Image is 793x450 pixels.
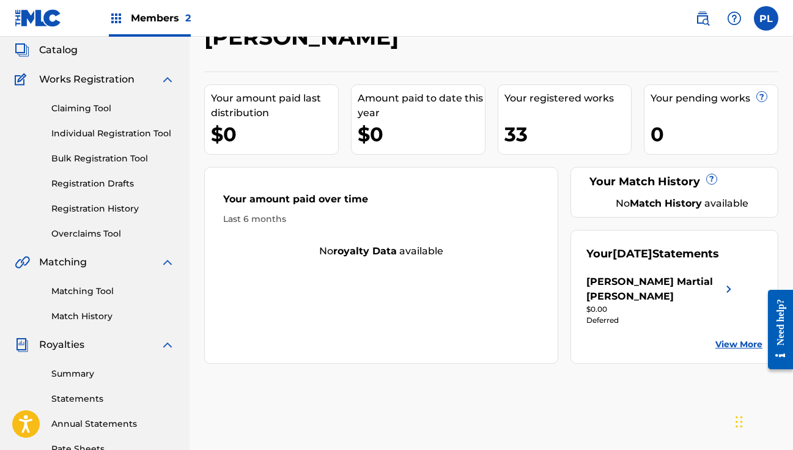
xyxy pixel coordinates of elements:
span: 2 [185,12,191,24]
div: 33 [504,120,632,148]
span: ? [707,174,717,184]
strong: royalty data [333,245,397,257]
a: Registration History [51,202,175,215]
img: MLC Logo [15,9,62,27]
a: Match History [51,310,175,323]
span: ? [757,92,767,101]
a: Claiming Tool [51,102,175,115]
a: [PERSON_NAME] Martial [PERSON_NAME]right chevron icon$0.00Deferred [586,275,736,326]
a: Public Search [690,6,715,31]
img: Catalog [15,43,29,57]
div: $0 [358,120,485,148]
div: Help [722,6,747,31]
a: Registration Drafts [51,177,175,190]
iframe: Chat Widget [732,391,793,450]
div: No available [205,244,558,259]
img: expand [160,337,175,352]
a: Statements [51,393,175,405]
img: search [695,11,710,26]
img: Works Registration [15,72,31,87]
a: Summary [51,367,175,380]
span: Matching [39,255,87,270]
span: Works Registration [39,72,135,87]
span: [DATE] [613,247,652,260]
img: help [727,11,742,26]
img: expand [160,255,175,270]
span: Royalties [39,337,84,352]
a: Matching Tool [51,285,175,298]
div: Drag [736,404,743,440]
div: Deferred [586,315,736,326]
div: Your amount paid last distribution [211,91,338,120]
img: expand [160,72,175,87]
div: 0 [651,120,778,148]
div: $0.00 [586,304,736,315]
strong: Match History [630,197,702,209]
a: Annual Statements [51,418,175,430]
a: Bulk Registration Tool [51,152,175,165]
div: Your pending works [651,91,778,106]
div: $0 [211,120,338,148]
div: Last 6 months [223,213,539,226]
div: Your Match History [586,174,762,190]
img: Top Rightsholders [109,11,124,26]
a: CatalogCatalog [15,43,78,57]
div: Your Statements [586,246,719,262]
img: right chevron icon [721,275,736,304]
div: Your registered works [504,91,632,106]
div: No available [602,196,762,211]
span: Catalog [39,43,78,57]
div: Your amount paid over time [223,192,539,213]
div: [PERSON_NAME] Martial [PERSON_NAME] [586,275,721,304]
a: View More [715,338,762,351]
img: Matching [15,255,30,270]
img: Royalties [15,337,29,352]
a: Overclaims Tool [51,227,175,240]
span: Members [131,11,191,25]
a: Individual Registration Tool [51,127,175,140]
iframe: Resource Center [759,279,793,380]
div: User Menu [754,6,778,31]
div: Amount paid to date this year [358,91,485,120]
